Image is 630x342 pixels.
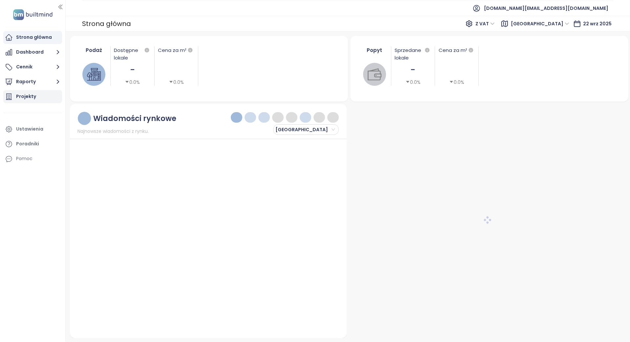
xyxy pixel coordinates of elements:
button: Cennik [3,61,62,74]
img: price-decreases.png [316,114,322,120]
span: Warszawa [275,125,335,134]
div: Poradniki [16,140,39,148]
span: caret-down [169,80,173,84]
div: Popyt [361,46,388,54]
div: Cena za m² [438,46,475,54]
div: Sprzedane lokale [395,46,431,61]
span: Warszawa [511,19,569,29]
div: Podaż [81,46,107,54]
div: 0.0% [449,79,464,86]
img: wallet [368,67,381,81]
div: Projekty [16,92,36,101]
img: home-dark-blue.png [261,114,267,120]
div: - [395,63,431,77]
div: Cena za m² [158,46,186,54]
div: Pomoc [3,152,62,165]
button: Dashboard [3,46,62,59]
img: price-increases.png [303,114,309,120]
span: [DOMAIN_NAME][EMAIL_ADDRESS][DOMAIN_NAME] [484,0,608,16]
button: Raporty [3,75,62,88]
div: 0.0% [405,79,421,86]
span: Najnowsze wiadomości z rynku. [78,128,149,135]
img: logo [11,8,54,21]
span: 22 wrz 2025 [583,20,612,27]
img: house [87,67,101,81]
a: Strona główna [3,31,62,44]
img: information-circle.png [330,114,336,120]
div: Wiadomości rynkowe [93,114,176,123]
a: Ustawienia [3,123,62,136]
a: Poradniki [3,137,62,151]
div: 0.0% [125,79,140,86]
img: trophy-dark-blue.png [248,114,253,120]
img: wallet-dark-grey.png [289,114,295,120]
div: Dostępne lokale [114,46,151,61]
span: Z VAT [475,19,495,29]
div: - [114,63,151,77]
span: caret-down [449,80,454,84]
a: Projekty [3,90,62,103]
div: Strona główna [82,17,131,30]
img: price-tag-dark-blue.png [234,114,240,120]
div: Ustawienia [16,125,43,133]
div: Pomoc [16,155,33,163]
img: ruler [80,114,88,123]
span: caret-down [405,80,410,84]
span: caret-down [125,80,129,84]
div: 0.0% [169,79,184,86]
img: price-tag-grey.png [275,114,281,120]
div: Strona główna [16,33,52,41]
